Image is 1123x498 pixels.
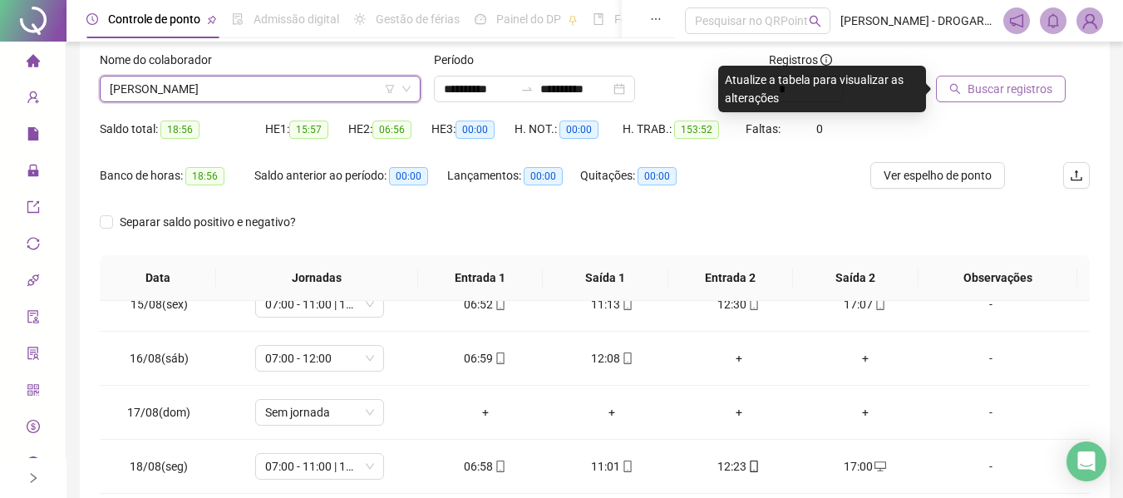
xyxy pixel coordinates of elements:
[493,298,506,310] span: mobile
[27,266,40,299] span: api
[559,121,598,139] span: 00:00
[265,400,374,425] span: Sem jornada
[27,339,40,372] span: solution
[840,12,993,30] span: [PERSON_NAME] - DROGARIA WANCLEY LTDA EPP
[254,12,339,26] span: Admissão digital
[580,166,704,185] div: Quitações:
[130,460,188,473] span: 18/08(seg)
[1009,13,1024,28] span: notification
[348,120,431,139] div: HE 2:
[718,66,926,112] div: Atualize a tabela para visualizar as alterações
[418,255,544,301] th: Entrada 1
[932,269,1064,287] span: Observações
[108,12,200,26] span: Controle de ponto
[815,403,915,422] div: +
[614,12,721,26] span: Folha de pagamento
[27,449,40,482] span: info-circle
[86,13,98,25] span: clock-circle
[688,403,788,422] div: +
[769,51,832,69] span: Registros
[793,255,919,301] th: Saída 2
[493,353,506,364] span: mobile
[354,13,366,25] span: sun
[524,167,563,185] span: 00:00
[820,54,832,66] span: info-circle
[623,120,746,139] div: H. TRAB.:
[873,461,886,472] span: desktop
[27,156,40,190] span: lock
[113,213,303,231] span: Separar saldo positivo e negativo?
[27,472,39,484] span: right
[520,82,534,96] span: to
[870,162,1005,189] button: Ver espelho de ponto
[27,303,40,336] span: audit
[638,167,677,185] span: 00:00
[815,457,915,476] div: 17:00
[1077,8,1102,33] img: 93869
[942,403,1040,422] div: -
[447,166,580,185] div: Lançamentos:
[496,12,561,26] span: Painel do DP
[265,292,374,317] span: 07:00 - 11:00 | 13:00 - 17:00
[289,121,328,139] span: 15:57
[100,255,216,301] th: Data
[942,457,1040,476] div: -
[389,167,428,185] span: 00:00
[562,349,662,367] div: 12:08
[436,403,535,422] div: +
[493,461,506,472] span: mobile
[620,298,633,310] span: mobile
[27,83,40,116] span: user-add
[746,461,760,472] span: mobile
[27,376,40,409] span: qrcode
[688,457,788,476] div: 12:23
[100,120,265,139] div: Saldo total:
[185,167,224,185] span: 18:56
[431,120,515,139] div: HE 3:
[27,120,40,153] span: file
[1070,169,1083,182] span: upload
[942,349,1040,367] div: -
[401,84,411,94] span: down
[884,166,992,185] span: Ver espelho de ponto
[919,255,1077,301] th: Observações
[265,346,374,371] span: 07:00 - 12:00
[543,255,668,301] th: Saída 1
[131,298,188,311] span: 15/08(sex)
[674,121,719,139] span: 153:52
[27,47,40,80] span: home
[968,80,1052,98] span: Buscar registros
[809,15,821,27] span: search
[620,461,633,472] span: mobile
[27,412,40,446] span: dollar
[385,84,395,94] span: filter
[27,229,40,263] span: sync
[515,120,623,139] div: H. NOT.:
[434,51,485,69] label: Período
[1046,13,1061,28] span: bell
[232,13,244,25] span: file-done
[816,122,823,136] span: 0
[160,121,199,139] span: 18:56
[936,76,1066,102] button: Buscar registros
[436,349,535,367] div: 06:59
[562,457,662,476] div: 11:01
[265,454,374,479] span: 07:00 - 11:00 | 13:00 - 17:00
[688,295,788,313] div: 12:30
[372,121,411,139] span: 06:56
[130,352,189,365] span: 16/08(sáb)
[650,13,662,25] span: ellipsis
[562,403,662,422] div: +
[873,298,886,310] span: mobile
[265,120,348,139] div: HE 1:
[436,457,535,476] div: 06:58
[1066,441,1106,481] div: Open Intercom Messenger
[216,255,417,301] th: Jornadas
[815,349,915,367] div: +
[942,295,1040,313] div: -
[456,121,495,139] span: 00:00
[207,15,217,25] span: pushpin
[520,82,534,96] span: swap-right
[688,349,788,367] div: +
[568,15,578,25] span: pushpin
